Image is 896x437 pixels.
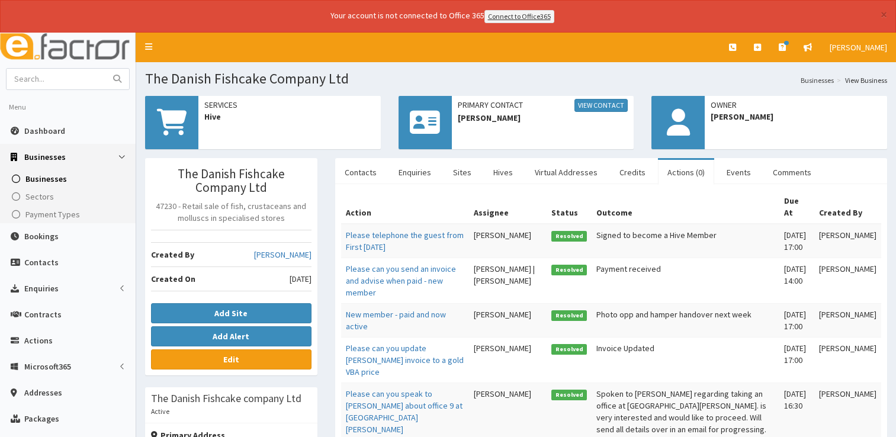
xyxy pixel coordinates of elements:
[484,10,554,23] a: Connect to Office365
[151,200,311,224] p: 47230 - Retail sale of fish, crustaceans and molluscs in specialised stores
[779,190,814,224] th: Due At
[151,326,311,346] button: Add Alert
[458,112,628,124] span: [PERSON_NAME]
[592,303,779,337] td: Photo opp and hamper handover next week
[24,335,53,346] span: Actions
[96,9,789,23] div: Your account is not connected to Office 365
[444,160,481,185] a: Sites
[151,393,301,404] h3: The Danish Fishcake company Ltd
[592,258,779,303] td: Payment received
[830,42,887,53] span: [PERSON_NAME]
[25,209,80,220] span: Payment Types
[151,167,311,194] h3: The Danish Fishcake Company Ltd
[24,257,59,268] span: Contacts
[24,387,62,398] span: Addresses
[551,390,587,400] span: Resolved
[24,361,71,372] span: Microsoft365
[204,111,375,123] span: Hive
[779,303,814,337] td: [DATE] 17:00
[610,160,655,185] a: Credits
[469,258,547,303] td: [PERSON_NAME] | [PERSON_NAME]
[821,33,896,62] a: [PERSON_NAME]
[779,224,814,258] td: [DATE] 17:00
[551,310,587,321] span: Resolved
[551,344,587,355] span: Resolved
[469,224,547,258] td: [PERSON_NAME]
[547,190,592,224] th: Status
[458,99,628,112] span: Primary Contact
[469,190,547,224] th: Assignee
[25,191,54,202] span: Sectors
[814,190,881,224] th: Created By
[658,160,714,185] a: Actions (0)
[551,265,587,275] span: Resolved
[801,75,834,85] a: Businesses
[592,190,779,224] th: Outcome
[151,249,194,260] b: Created By
[24,126,65,136] span: Dashboard
[3,205,136,223] a: Payment Types
[525,160,607,185] a: Virtual Addresses
[346,230,464,252] a: Please telephone the guest from First [DATE]
[763,160,821,185] a: Comments
[214,308,248,319] b: Add Site
[814,303,881,337] td: [PERSON_NAME]
[389,160,441,185] a: Enquiries
[551,231,587,242] span: Resolved
[25,173,67,184] span: Businesses
[24,309,62,320] span: Contracts
[213,331,249,342] b: Add Alert
[814,224,881,258] td: [PERSON_NAME]
[24,231,59,242] span: Bookings
[24,413,59,424] span: Packages
[779,337,814,383] td: [DATE] 17:00
[151,349,311,369] a: Edit
[814,337,881,383] td: [PERSON_NAME]
[469,337,547,383] td: [PERSON_NAME]
[814,258,881,303] td: [PERSON_NAME]
[717,160,760,185] a: Events
[254,249,311,261] a: [PERSON_NAME]
[3,188,136,205] a: Sectors
[223,354,239,365] b: Edit
[290,273,311,285] span: [DATE]
[574,99,628,112] a: View Contact
[711,111,881,123] span: [PERSON_NAME]
[341,190,469,224] th: Action
[592,337,779,383] td: Invoice Updated
[151,407,169,416] small: Active
[346,264,456,298] a: Please can you send an invoice and advise when paid - new member
[145,71,887,86] h1: The Danish Fishcake Company Ltd
[592,224,779,258] td: Signed to become a Hive Member
[346,309,446,332] a: New member - paid and now active
[779,258,814,303] td: [DATE] 14:00
[484,160,522,185] a: Hives
[7,69,106,89] input: Search...
[3,170,136,188] a: Businesses
[151,274,195,284] b: Created On
[711,99,881,111] span: Owner
[335,160,386,185] a: Contacts
[24,152,66,162] span: Businesses
[346,388,463,435] a: Please can you speak to [PERSON_NAME] about office 9 at [GEOGRAPHIC_DATA][PERSON_NAME]
[881,8,887,21] button: ×
[834,75,887,85] li: View Business
[204,99,375,111] span: Services
[469,303,547,337] td: [PERSON_NAME]
[24,283,59,294] span: Enquiries
[346,343,464,377] a: Please can you update [PERSON_NAME] invoice to a gold VBA price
